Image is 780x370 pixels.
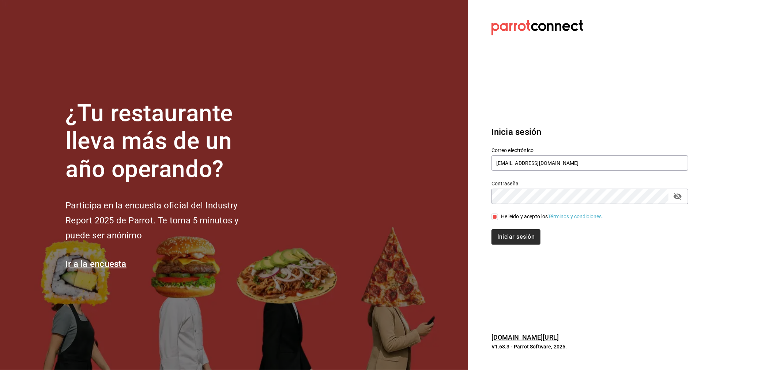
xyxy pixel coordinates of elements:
[65,259,127,269] a: Ir a la encuesta
[491,229,540,245] button: Iniciar sesión
[671,190,684,203] button: passwordField
[491,125,688,139] h3: Inicia sesión
[65,99,263,184] h1: ¿Tu restaurante lleva más de un año operando?
[491,155,688,171] input: Ingresa tu correo electrónico
[491,343,688,350] p: V1.68.3 - Parrot Software, 2025.
[65,198,263,243] h2: Participa en la encuesta oficial del Industry Report 2025 de Parrot. Te toma 5 minutos y puede se...
[491,333,559,341] a: [DOMAIN_NAME][URL]
[491,148,688,153] label: Correo electrónico
[491,181,688,186] label: Contraseña
[548,214,603,219] a: Términos y condiciones.
[501,213,603,220] div: He leído y acepto los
